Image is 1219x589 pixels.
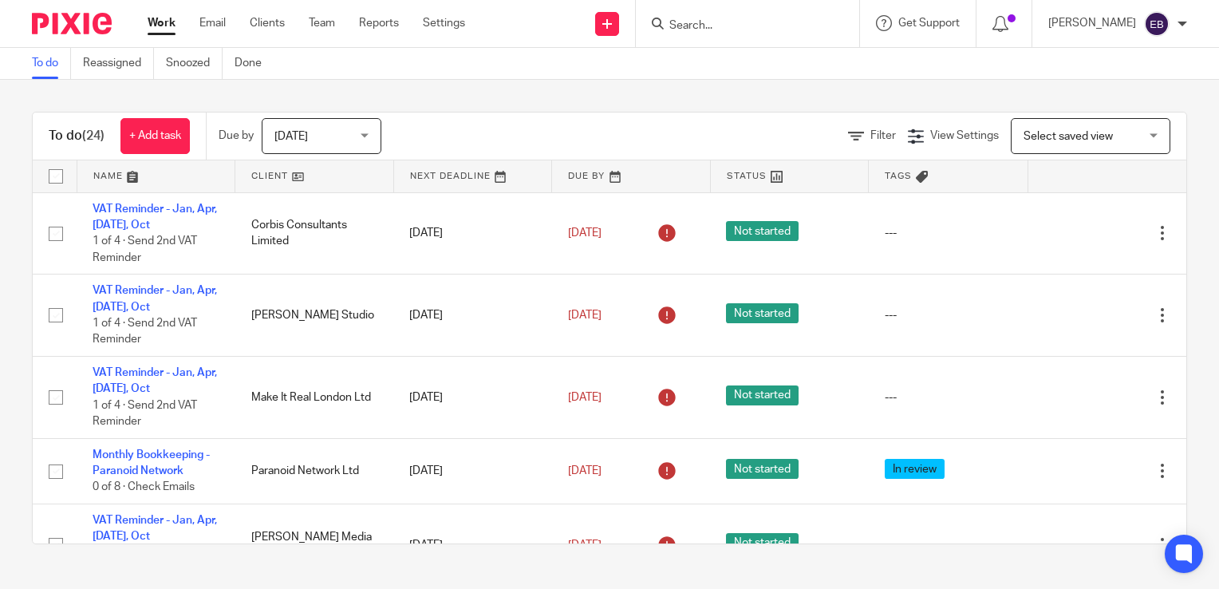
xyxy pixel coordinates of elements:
span: [DATE] [568,540,602,551]
a: VAT Reminder - Jan, Apr, [DATE], Oct [93,515,217,542]
td: Make It Real London Ltd [235,357,394,439]
div: --- [885,307,1012,323]
a: Reassigned [83,48,154,79]
a: Email [199,15,226,31]
div: --- [885,389,1012,405]
span: [DATE] [568,465,602,476]
td: [PERSON_NAME] Studio [235,275,394,357]
div: --- [885,537,1012,553]
span: [DATE] [274,131,308,142]
span: View Settings [930,130,999,141]
td: [DATE] [393,504,552,587]
a: + Add task [120,118,190,154]
td: [DATE] [393,192,552,275]
td: Corbis Consultants Limited [235,192,394,275]
a: Settings [423,15,465,31]
a: VAT Reminder - Jan, Apr, [DATE], Oct [93,204,217,231]
span: Filter [870,130,896,141]
a: Team [309,15,335,31]
span: [DATE] [568,310,602,321]
a: Clients [250,15,285,31]
img: Pixie [32,13,112,34]
a: To do [32,48,71,79]
td: [PERSON_NAME] Media Services Ltd [235,504,394,587]
span: (24) [82,129,105,142]
a: Work [148,15,176,31]
td: Paranoid Network Ltd [235,438,394,504]
span: In review [885,459,945,479]
span: [DATE] [568,227,602,239]
a: Monthly Bookkeeping - Paranoid Network [93,449,210,476]
a: Done [235,48,274,79]
span: 1 of 4 · Send 2nd VAT Reminder [93,318,197,346]
span: Not started [726,533,799,553]
a: Snoozed [166,48,223,79]
span: Not started [726,303,799,323]
input: Search [668,19,811,34]
p: [PERSON_NAME] [1048,15,1136,31]
span: Tags [885,172,912,180]
span: Not started [726,385,799,405]
td: [DATE] [393,275,552,357]
p: Due by [219,128,254,144]
h1: To do [49,128,105,144]
td: [DATE] [393,357,552,439]
span: Select saved view [1024,131,1113,142]
span: Get Support [898,18,960,29]
span: Not started [726,459,799,479]
span: 1 of 4 · Send 2nd VAT Reminder [93,235,197,263]
a: VAT Reminder - Jan, Apr, [DATE], Oct [93,285,217,312]
a: Reports [359,15,399,31]
span: 0 of 8 · Check Emails [93,482,195,493]
span: Not started [726,221,799,241]
img: svg%3E [1144,11,1170,37]
a: VAT Reminder - Jan, Apr, [DATE], Oct [93,367,217,394]
span: 1 of 4 · Send 2nd VAT Reminder [93,400,197,428]
div: --- [885,225,1012,241]
td: [DATE] [393,438,552,504]
span: [DATE] [568,392,602,403]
